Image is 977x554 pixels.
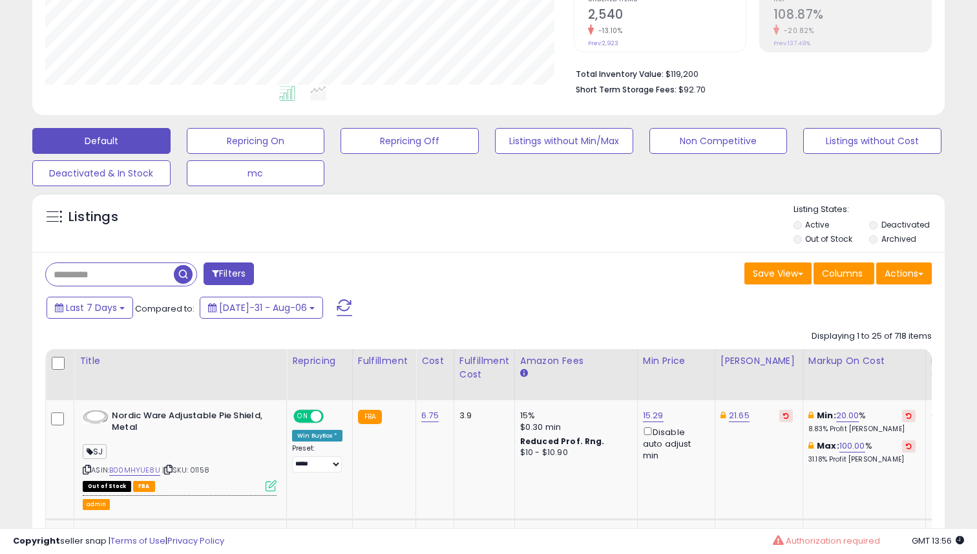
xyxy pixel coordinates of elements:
button: mc [187,160,325,186]
small: -20.82% [779,26,814,36]
span: Authorization required [786,535,880,547]
p: 31.18% Profit [PERSON_NAME] [808,455,916,464]
div: Win BuyBox * [292,430,342,442]
div: 15% [520,410,627,421]
div: Preset: [292,444,342,473]
div: Min Price [643,354,709,368]
button: Columns [814,262,874,284]
div: Displaying 1 to 25 of 718 items [812,330,932,343]
div: [PERSON_NAME] [720,354,797,368]
small: Prev: 2,923 [588,39,618,47]
button: [DATE]-31 - Aug-06 [200,297,323,319]
b: Max: [817,440,839,452]
div: Fulfillable Quantity [931,354,976,381]
button: admin [83,499,110,510]
button: Default [32,128,171,154]
label: Archived [881,233,916,244]
li: $119,200 [576,65,922,81]
a: B00MHYUE8U [109,465,160,476]
a: Terms of Use [110,535,165,547]
div: Disable auto adjust min [643,425,705,462]
button: Actions [876,262,932,284]
p: Listing States: [793,204,945,216]
span: Last 7 Days [66,301,117,314]
span: SJ [83,444,107,459]
a: 6.75 [421,409,439,422]
img: 31isdnkitMS._SL40_.jpg [83,410,109,424]
div: Fulfillment [358,354,410,368]
button: Repricing Off [341,128,479,154]
b: Total Inventory Value: [576,69,664,80]
div: Repricing [292,354,347,368]
th: The percentage added to the cost of goods (COGS) that forms the calculator for Min & Max prices. [803,349,925,400]
span: All listings that are currently out of stock and unavailable for purchase on Amazon [83,481,131,492]
strong: Copyright [13,535,60,547]
span: | SKU: 01158 [162,465,209,475]
h2: 2,540 [588,7,746,25]
b: Short Term Storage Fees: [576,84,677,95]
span: OFF [322,410,342,421]
span: Columns [822,267,863,280]
button: Filters [204,262,254,285]
span: ON [295,410,311,421]
div: 3.9 [459,410,505,421]
span: Compared to: [135,303,194,315]
div: Fulfillment Cost [459,354,509,381]
a: 15.29 [643,409,664,422]
b: Min: [817,409,836,421]
button: Listings without Cost [803,128,941,154]
label: Deactivated [881,219,930,230]
div: $10 - $10.90 [520,447,627,458]
span: 2025-08-14 13:56 GMT [912,535,964,547]
div: Markup on Cost [808,354,920,368]
h2: 108.87% [773,7,931,25]
small: FBA [358,410,382,424]
span: FBA [133,481,155,492]
button: Listings without Min/Max [495,128,633,154]
div: Cost [421,354,448,368]
button: Non Competitive [649,128,788,154]
button: Save View [744,262,812,284]
div: Amazon Fees [520,354,632,368]
div: $0.30 min [520,421,627,433]
div: % [808,410,916,434]
div: 0 [931,410,971,421]
a: 21.65 [729,409,750,422]
a: 100.00 [839,440,865,453]
a: Privacy Policy [167,535,224,547]
small: Amazon Fees. [520,368,528,379]
button: Deactivated & In Stock [32,160,171,186]
h5: Listings [68,208,118,226]
button: Last 7 Days [47,297,133,319]
span: [DATE]-31 - Aug-06 [219,301,307,314]
div: ASIN: [83,410,277,491]
button: Repricing On [187,128,325,154]
div: Title [79,354,281,368]
a: 20.00 [836,409,859,422]
div: % [808,440,916,464]
b: Reduced Prof. Rng. [520,436,605,447]
small: Prev: 137.49% [773,39,810,47]
small: -13.10% [594,26,623,36]
b: Nordic Ware Adjustable Pie Shield, Metal [112,410,269,437]
span: $92.70 [678,83,706,96]
div: seller snap | | [13,535,224,548]
label: Active [805,219,829,230]
p: 8.83% Profit [PERSON_NAME] [808,425,916,434]
label: Out of Stock [805,233,852,244]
